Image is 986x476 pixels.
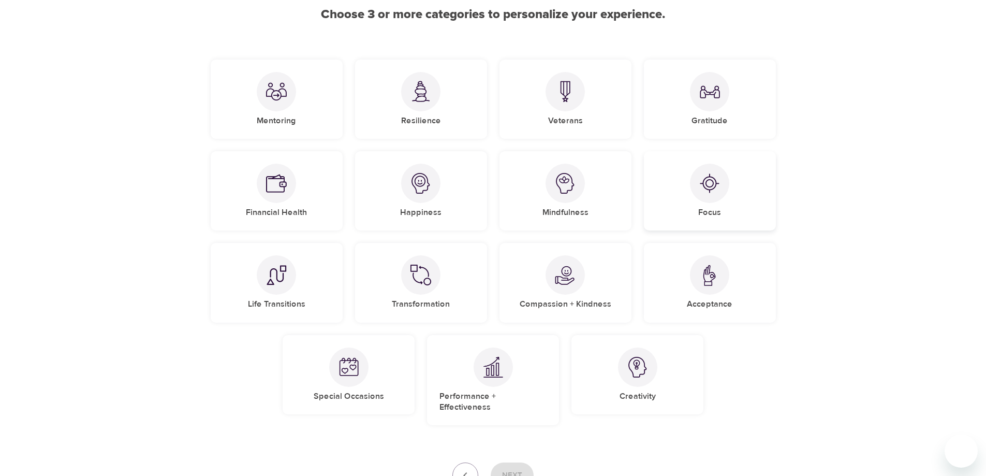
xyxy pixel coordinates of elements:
img: Financial Health [266,173,287,194]
div: CreativityCreativity [571,335,703,414]
h5: Acceptance [687,299,732,310]
div: HappinessHappiness [355,151,487,230]
img: Special Occasions [339,357,359,378]
div: AcceptanceAcceptance [644,243,776,322]
div: GratitudeGratitude [644,60,776,139]
img: Life Transitions [266,265,287,285]
img: Mindfulness [555,173,576,194]
div: MentoringMentoring [211,60,343,139]
img: Compassion + Kindness [555,265,576,285]
h5: Resilience [401,116,441,126]
img: Transformation [410,265,431,285]
img: Acceptance [699,265,720,286]
h5: Compassion + Kindness [520,299,611,310]
img: Veterans [555,81,576,102]
h2: Choose 3 or more categories to personalize your experience. [211,7,776,22]
h5: Creativity [620,391,656,402]
h5: Focus [698,207,721,218]
div: Performance + EffectivenessPerformance + Effectiveness [427,335,559,426]
h5: Happiness [400,207,442,218]
img: Resilience [410,81,431,102]
h5: Life Transitions [248,299,305,310]
img: Mentoring [266,81,287,102]
div: MindfulnessMindfulness [499,151,631,230]
img: Creativity [627,357,648,378]
h5: Special Occasions [314,391,384,402]
img: Gratitude [699,81,720,102]
h5: Financial Health [246,207,307,218]
img: Performance + Effectiveness [483,356,504,378]
img: Happiness [410,173,431,194]
div: Compassion + KindnessCompassion + Kindness [499,243,631,322]
h5: Gratitude [691,116,728,126]
h5: Mindfulness [542,207,588,218]
h5: Performance + Effectiveness [439,391,547,413]
div: ResilienceResilience [355,60,487,139]
h5: Mentoring [257,116,296,126]
h5: Transformation [392,299,450,310]
div: Financial HealthFinancial Health [211,151,343,230]
div: TransformationTransformation [355,243,487,322]
div: FocusFocus [644,151,776,230]
div: VeteransVeterans [499,60,631,139]
div: Life TransitionsLife Transitions [211,243,343,322]
iframe: Button to launch messaging window [945,435,978,468]
img: Focus [699,173,720,194]
div: Special OccasionsSpecial Occasions [283,335,415,414]
h5: Veterans [548,116,583,126]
